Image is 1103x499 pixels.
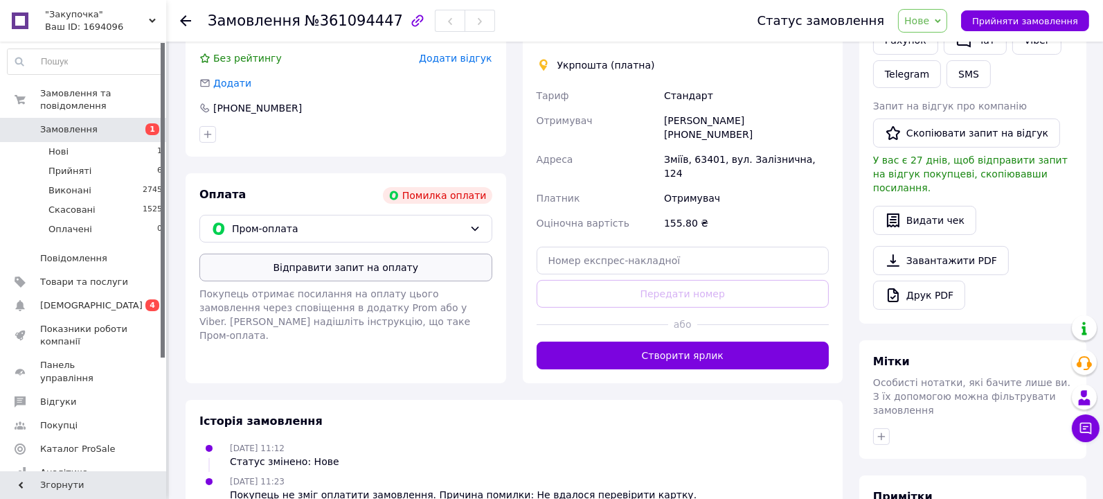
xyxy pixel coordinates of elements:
span: 1525 [143,204,162,216]
a: Друк PDF [873,281,965,310]
span: Додати відгук [419,53,492,64]
span: Тариф [537,90,569,101]
span: Прийняті [48,165,91,177]
span: 0 [157,223,162,236]
a: Завантажити PDF [873,246,1009,275]
span: 6 [157,165,162,177]
span: Каталог ProSale [40,443,115,455]
span: Прийняти замовлення [972,16,1078,26]
span: 1 [157,146,162,158]
span: Оціночна вартість [537,218,629,229]
span: Запит на відгук про компанію [873,100,1027,112]
span: Панель управління [40,359,128,384]
span: Пром-оплата [232,221,464,236]
span: Відгуки [40,396,76,408]
span: Скасовані [48,204,96,216]
span: №361094447 [305,12,403,29]
div: Статус змінено: Нове [230,455,339,469]
input: Пошук [8,49,163,74]
span: Додати [213,78,251,89]
div: Помилка оплати [383,187,492,204]
button: Створити ярлик [537,342,830,369]
div: [PERSON_NAME] [PHONE_NUMBER] [661,108,832,147]
span: У вас є 27 днів, щоб відправити запит на відгук покупцеві, скопіювавши посилання. [873,155,1068,193]
span: 1 [145,123,159,135]
span: або [668,317,697,331]
span: Нові [48,146,69,158]
span: Замовлення та повідомлення [40,87,166,112]
span: Покупець отримає посилання на оплату цього замовлення через сповіщення в додатку Prom або у Viber... [199,288,470,341]
span: Адреса [537,154,573,165]
span: [DATE] 11:23 [230,477,285,487]
span: Оплачені [48,223,92,236]
span: Аналітика [40,466,88,479]
div: Повернутися назад [180,14,191,28]
span: Мітки [873,355,910,368]
div: Отримувач [661,186,832,211]
span: Виконані [48,184,91,197]
button: SMS [947,60,991,88]
button: Видати чек [873,206,976,235]
button: Скопіювати запит на відгук [873,119,1060,148]
div: Ваш ID: 1694096 [45,21,166,33]
span: Нове [904,15,929,26]
div: Укрпошта (платна) [554,58,658,72]
div: 155.80 ₴ [661,211,832,236]
button: Прийняти замовлення [961,10,1089,31]
span: 2745 [143,184,162,197]
span: Повідомлення [40,252,107,265]
span: Оплата [199,188,246,201]
button: Відправити запит на оплату [199,254,492,281]
span: Покупці [40,419,78,432]
a: Telegram [873,60,941,88]
span: [DATE] 11:12 [230,444,285,453]
button: Чат з покупцем [1072,414,1100,442]
span: 4 [145,299,159,311]
span: Показники роботи компанії [40,323,128,348]
span: Історія замовлення [199,414,323,428]
span: "Закупочка" [45,8,149,21]
span: [DEMOGRAPHIC_DATA] [40,299,143,312]
span: Без рейтингу [213,53,282,64]
span: Товари та послуги [40,276,128,288]
span: Платник [537,193,580,204]
div: Статус замовлення [757,14,885,28]
span: Замовлення [208,12,301,29]
input: Номер експрес-накладної [537,247,830,274]
span: Замовлення [40,123,98,136]
span: Отримувач [537,115,593,126]
div: [PHONE_NUMBER] [212,101,303,115]
div: Стандарт [661,83,832,108]
div: Зміїв, 63401, вул. Залізнична, 124 [661,147,832,186]
span: Особисті нотатки, які бачите лише ви. З їх допомогою можна фільтрувати замовлення [873,377,1070,416]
